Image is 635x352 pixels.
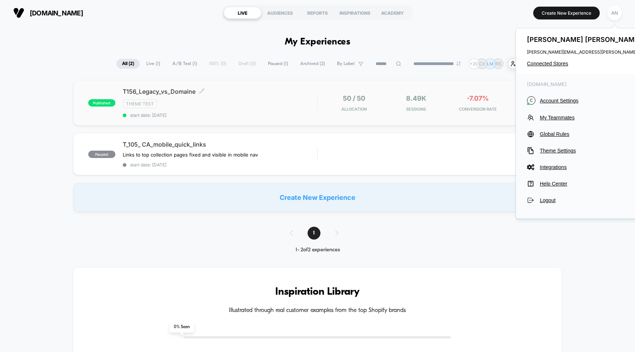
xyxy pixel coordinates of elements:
span: 8.49k [406,94,426,102]
span: published [88,99,115,107]
div: ACADEMY [374,7,411,19]
span: T156_Legacy_vs_Domaine [123,88,317,95]
span: Archived ( 2 ) [295,59,330,69]
span: [DOMAIN_NAME] [30,9,83,17]
div: AN [607,6,622,20]
span: -7.07% [467,94,489,102]
button: [DOMAIN_NAME] [11,7,85,19]
span: Links to top collection pages fixed and visible in mobile nav [123,152,258,158]
span: Live ( 1 ) [141,59,166,69]
h3: Inspiration Library [95,286,540,298]
div: AUDIENCES [261,7,299,19]
span: start date: [DATE] [123,162,317,168]
img: Visually logo [13,7,24,18]
div: REPORTS [299,7,336,19]
h1: My Experiences [285,37,351,47]
div: Create New Experience [73,183,562,212]
span: Sessions [387,107,445,112]
p: CV [479,61,485,67]
p: RS [495,61,501,67]
button: AN [605,6,624,21]
div: LIVE [224,7,261,19]
span: Allocation [341,107,367,112]
span: 0 % Seen [169,322,194,333]
div: 1 - 2 of 2 experiences [282,247,353,253]
span: start date: [DATE] [123,112,317,118]
button: Create New Experience [533,7,600,19]
span: 1 [308,227,320,240]
h4: Illustrated through real customer examples from the top Shopify brands [95,307,540,314]
span: CONVERSION RATE [449,107,507,112]
span: Theme Test [123,100,157,108]
span: 50 / 50 [343,94,365,102]
span: A/B Test ( 1 ) [167,59,202,69]
img: end [456,61,461,66]
span: paused [88,151,115,158]
i: C [527,96,535,105]
span: Paused ( 1 ) [262,59,294,69]
span: T_105_ CA_mobile_quick_links [123,141,317,148]
span: All ( 2 ) [116,59,140,69]
div: + 20 [469,58,479,69]
span: By Label [337,61,355,67]
div: INSPIRATIONS [336,7,374,19]
p: LM [487,61,494,67]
